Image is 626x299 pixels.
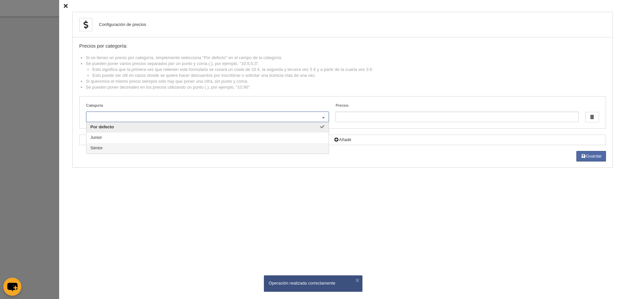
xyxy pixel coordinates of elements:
[86,102,329,108] label: Categoría
[354,277,361,284] button: ×
[90,145,103,150] span: Sénior
[336,102,578,122] label: Precios
[86,55,606,61] li: Si no tienes un precio por categoría, simplemente selecciona "Por defecto" en el campo de la cate...
[99,22,146,28] div: Configuración de precios
[79,135,606,145] button: Añadir
[576,151,606,161] button: Guardar
[269,280,358,286] div: Operación realizada correctamente
[92,73,606,78] li: Esto puede ser útil en casos donde se quiere hacer descuentos por inscribirse o solicitar una lic...
[86,84,606,90] li: Se pueden poner decimales en los precios utilizando un punto (.), por ejemplo, "10.90".
[336,112,578,122] input: Precios
[3,278,21,296] button: chat-button
[86,61,606,78] li: Se pueden poner varios precios separados por un punto y coma (;), por ejemplo, "10;5;5;3".
[90,124,114,129] span: Por defecto
[92,67,606,73] li: Esto significa que la primera vez que rellenen este formulario se creará un coste de 10 €, la seg...
[79,43,606,49] div: Precios por categoría:
[86,78,606,84] li: Si queremos el mismo precio siempre sólo hay que poner una cifra, sin punto y coma.
[64,4,68,8] i: Cerrar
[90,135,102,140] span: Junior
